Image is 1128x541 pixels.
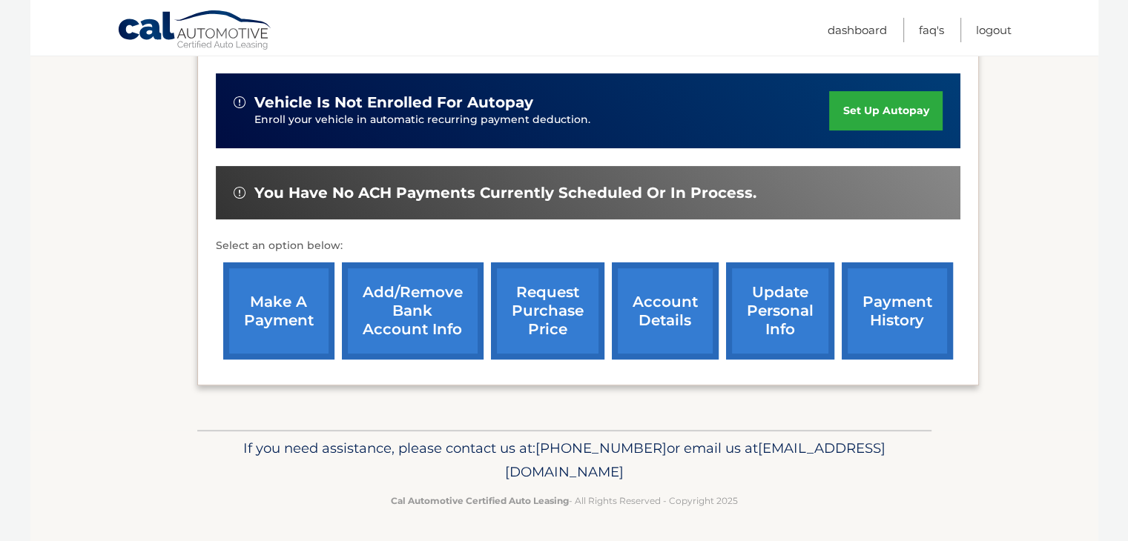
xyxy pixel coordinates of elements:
a: payment history [842,262,953,359]
span: [EMAIL_ADDRESS][DOMAIN_NAME] [505,439,885,480]
span: You have no ACH payments currently scheduled or in process. [254,184,756,202]
a: Logout [976,18,1012,42]
a: FAQ's [919,18,944,42]
strong: Cal Automotive Certified Auto Leasing [391,495,569,506]
img: alert-white.svg [234,187,245,199]
p: Select an option below: [216,237,960,255]
a: make a payment [223,262,334,359]
a: Add/Remove bank account info [342,262,484,359]
span: [PHONE_NUMBER] [535,439,667,457]
p: - All Rights Reserved - Copyright 2025 [207,493,922,508]
a: Cal Automotive [117,10,273,53]
p: Enroll your vehicle in automatic recurring payment deduction. [254,112,830,128]
p: If you need assistance, please contact us at: or email us at [207,437,922,484]
img: alert-white.svg [234,96,245,108]
a: Dashboard [828,18,887,42]
a: set up autopay [829,91,942,130]
a: request purchase price [491,262,604,359]
span: vehicle is not enrolled for autopay [254,93,533,112]
a: update personal info [726,262,834,359]
a: account details [612,262,719,359]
